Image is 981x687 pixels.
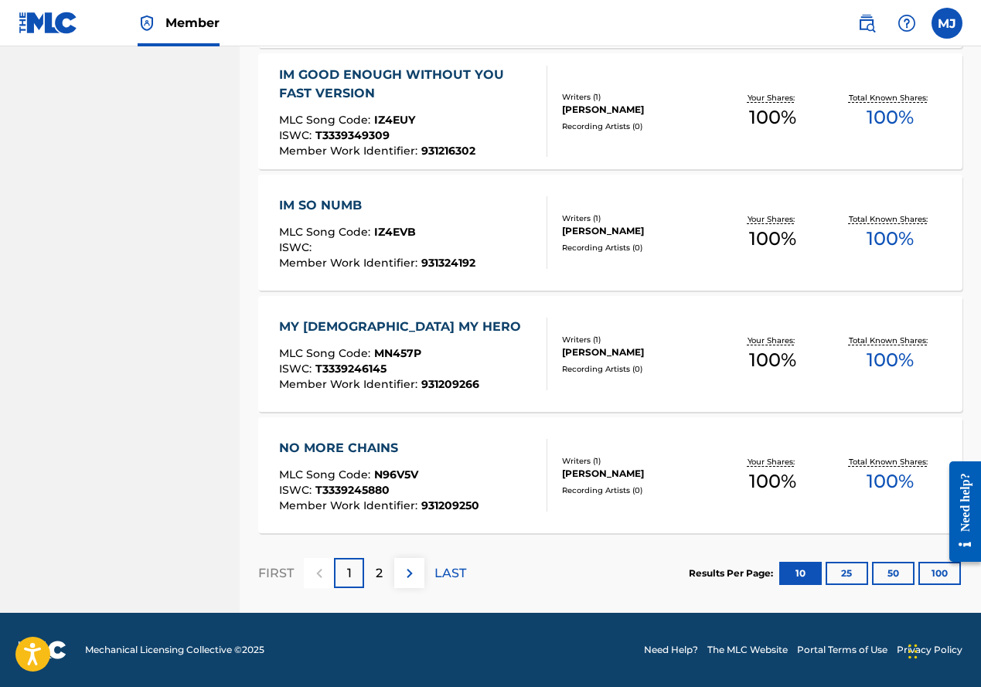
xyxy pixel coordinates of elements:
[279,362,315,376] span: ISWC :
[904,613,981,687] iframe: Chat Widget
[258,175,962,291] a: IM SO NUMBMLC Song Code:IZ4EVBISWC:Member Work Identifier:931324192Writers (1)[PERSON_NAME]Record...
[315,362,387,376] span: T3339246145
[562,242,714,253] div: Recording Artists ( 0 )
[689,566,777,580] p: Results Per Page:
[849,335,932,346] p: Total Known Shares:
[748,213,799,225] p: Your Shares:
[749,225,796,253] span: 100 %
[374,113,415,127] span: IZ4EUY
[258,417,962,533] a: NO MORE CHAINSMLC Song Code:N96V5VISWC:T3339245880Member Work Identifier:931209250Writers (1)[PER...
[374,468,418,481] span: N96V5V
[279,439,479,457] div: NO MORE CHAINS
[421,144,475,158] span: 931216302
[374,225,416,239] span: IZ4EVB
[849,456,932,468] p: Total Known Shares:
[315,128,390,142] span: T3339349309
[19,641,66,659] img: logo
[867,225,914,253] span: 100 %
[748,335,799,346] p: Your Shares:
[918,562,961,585] button: 100
[279,196,475,215] div: IM SO NUMB
[562,467,714,481] div: [PERSON_NAME]
[749,468,796,495] span: 100 %
[85,643,264,657] span: Mechanical Licensing Collective © 2025
[279,113,374,127] span: MLC Song Code :
[562,224,714,238] div: [PERSON_NAME]
[851,8,882,39] a: Public Search
[797,643,887,657] a: Portal Terms of Use
[279,240,315,254] span: ISWC :
[421,256,475,270] span: 931324192
[748,456,799,468] p: Your Shares:
[279,318,529,336] div: MY [DEMOGRAPHIC_DATA] MY HERO
[779,562,822,585] button: 10
[279,144,421,158] span: Member Work Identifier :
[258,53,962,169] a: IM GOOD ENOUGH WITHOUT YOU FAST VERSIONMLC Song Code:IZ4EUYISWC:T3339349309Member Work Identifier...
[562,121,714,132] div: Recording Artists ( 0 )
[562,213,714,224] div: Writers ( 1 )
[279,256,421,270] span: Member Work Identifier :
[434,564,466,583] p: LAST
[279,225,374,239] span: MLC Song Code :
[749,346,796,374] span: 100 %
[421,498,479,512] span: 931209250
[891,8,922,39] div: Help
[279,377,421,391] span: Member Work Identifier :
[867,104,914,131] span: 100 %
[279,483,315,497] span: ISWC :
[279,346,374,360] span: MLC Song Code :
[279,468,374,481] span: MLC Song Code :
[872,562,915,585] button: 50
[347,564,352,583] p: 1
[849,92,932,104] p: Total Known Shares:
[707,643,788,657] a: The MLC Website
[279,66,533,103] div: IM GOOD ENOUGH WITHOUT YOU FAST VERSION
[138,14,156,32] img: Top Rightsholder
[258,296,962,412] a: MY [DEMOGRAPHIC_DATA] MY HEROMLC Song Code:MN457PISWC:T3339246145Member Work Identifier:931209266...
[562,455,714,467] div: Writers ( 1 )
[898,14,916,32] img: help
[867,468,914,495] span: 100 %
[826,562,868,585] button: 25
[421,377,479,391] span: 931209266
[374,346,421,360] span: MN457P
[849,213,932,225] p: Total Known Shares:
[857,14,876,32] img: search
[562,363,714,375] div: Recording Artists ( 0 )
[562,91,714,103] div: Writers ( 1 )
[376,564,383,583] p: 2
[279,498,421,512] span: Member Work Identifier :
[400,564,419,583] img: right
[897,643,962,657] a: Privacy Policy
[19,12,78,34] img: MLC Logo
[938,450,981,574] iframe: Resource Center
[867,346,914,374] span: 100 %
[279,128,315,142] span: ISWC :
[315,483,390,497] span: T3339245880
[932,8,962,39] div: User Menu
[748,92,799,104] p: Your Shares:
[562,345,714,359] div: [PERSON_NAME]
[258,564,294,583] p: FIRST
[644,643,698,657] a: Need Help?
[562,485,714,496] div: Recording Artists ( 0 )
[562,103,714,117] div: [PERSON_NAME]
[749,104,796,131] span: 100 %
[908,628,918,675] div: Drag
[562,334,714,345] div: Writers ( 1 )
[165,14,220,32] span: Member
